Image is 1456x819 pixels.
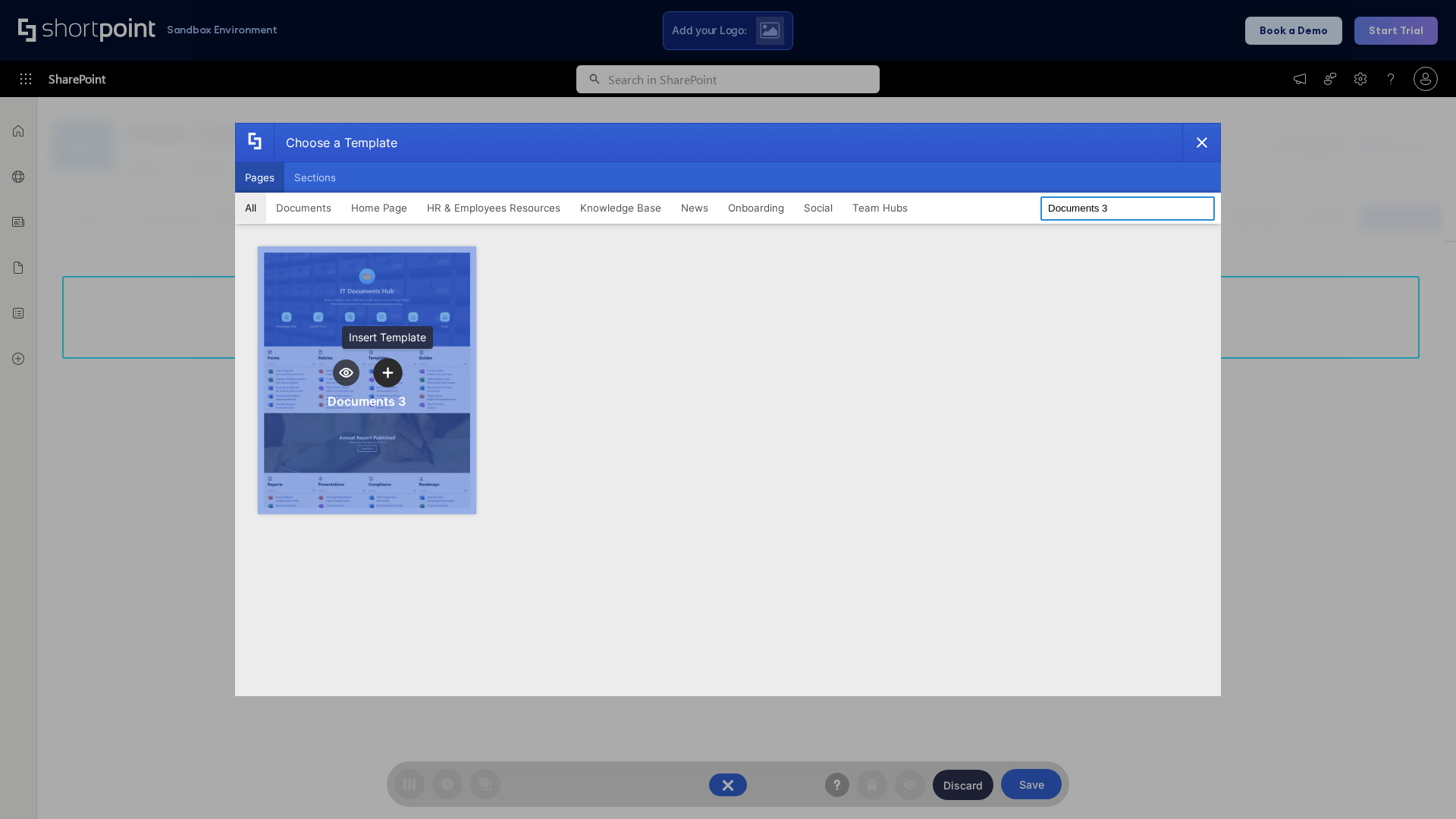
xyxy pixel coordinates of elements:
button: Onboarding [718,193,794,223]
button: Knowledge Base [570,193,671,223]
input: Search [1040,196,1215,221]
button: Sections [284,162,346,193]
iframe: Chat Widget [1380,746,1456,819]
button: Home Page [341,193,417,223]
div: template selector [235,123,1221,696]
button: News [671,193,718,223]
button: Pages [235,162,284,193]
button: Documents [266,193,341,223]
button: Social [794,193,843,223]
div: Documents 3 [328,394,406,409]
button: All [235,193,266,223]
div: Choose a Template [274,124,397,162]
button: Team Hubs [843,193,918,223]
button: HR & Employees Resources [417,193,570,223]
